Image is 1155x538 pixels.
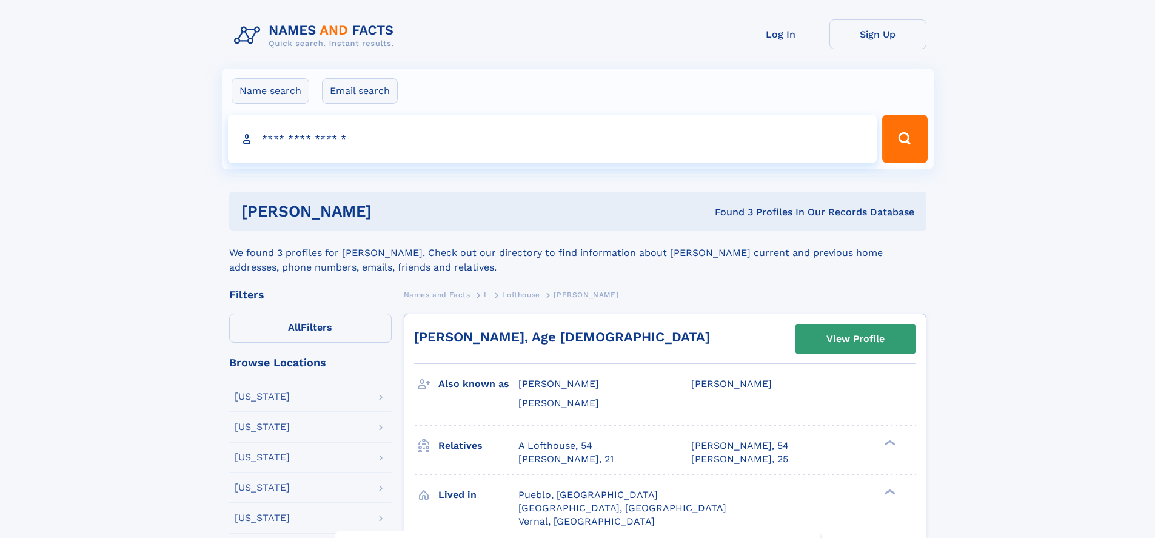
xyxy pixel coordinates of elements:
[438,435,518,456] h3: Relatives
[288,321,301,333] span: All
[414,329,710,345] a: [PERSON_NAME], Age [DEMOGRAPHIC_DATA]
[229,289,392,300] div: Filters
[241,204,543,219] h1: [PERSON_NAME]
[691,378,772,389] span: [PERSON_NAME]
[518,502,726,514] span: [GEOGRAPHIC_DATA], [GEOGRAPHIC_DATA]
[554,291,618,299] span: [PERSON_NAME]
[543,206,914,219] div: Found 3 Profiles In Our Records Database
[438,374,518,394] h3: Also known as
[235,452,290,462] div: [US_STATE]
[235,392,290,402] div: [US_STATE]
[518,378,599,389] span: [PERSON_NAME]
[795,324,916,354] a: View Profile
[732,19,829,49] a: Log In
[518,516,655,527] span: Vernal, [GEOGRAPHIC_DATA]
[232,78,309,104] label: Name search
[235,422,290,432] div: [US_STATE]
[228,115,877,163] input: search input
[229,231,926,275] div: We found 3 profiles for [PERSON_NAME]. Check out our directory to find information about [PERSON_...
[882,115,927,163] button: Search Button
[691,439,789,452] a: [PERSON_NAME], 54
[882,488,896,496] div: ❯
[518,397,599,409] span: [PERSON_NAME]
[229,357,392,368] div: Browse Locations
[518,489,658,500] span: Pueblo, [GEOGRAPHIC_DATA]
[518,452,614,466] a: [PERSON_NAME], 21
[518,439,592,452] a: A Lofthouse, 54
[484,287,489,302] a: L
[229,19,404,52] img: Logo Names and Facts
[229,314,392,343] label: Filters
[484,291,489,299] span: L
[404,287,470,302] a: Names and Facts
[438,485,518,505] h3: Lived in
[826,325,885,353] div: View Profile
[235,483,290,493] div: [US_STATE]
[502,291,540,299] span: Lofthouse
[829,19,926,49] a: Sign Up
[882,439,896,446] div: ❯
[691,452,788,466] a: [PERSON_NAME], 25
[502,287,540,302] a: Lofthouse
[322,78,398,104] label: Email search
[235,513,290,523] div: [US_STATE]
